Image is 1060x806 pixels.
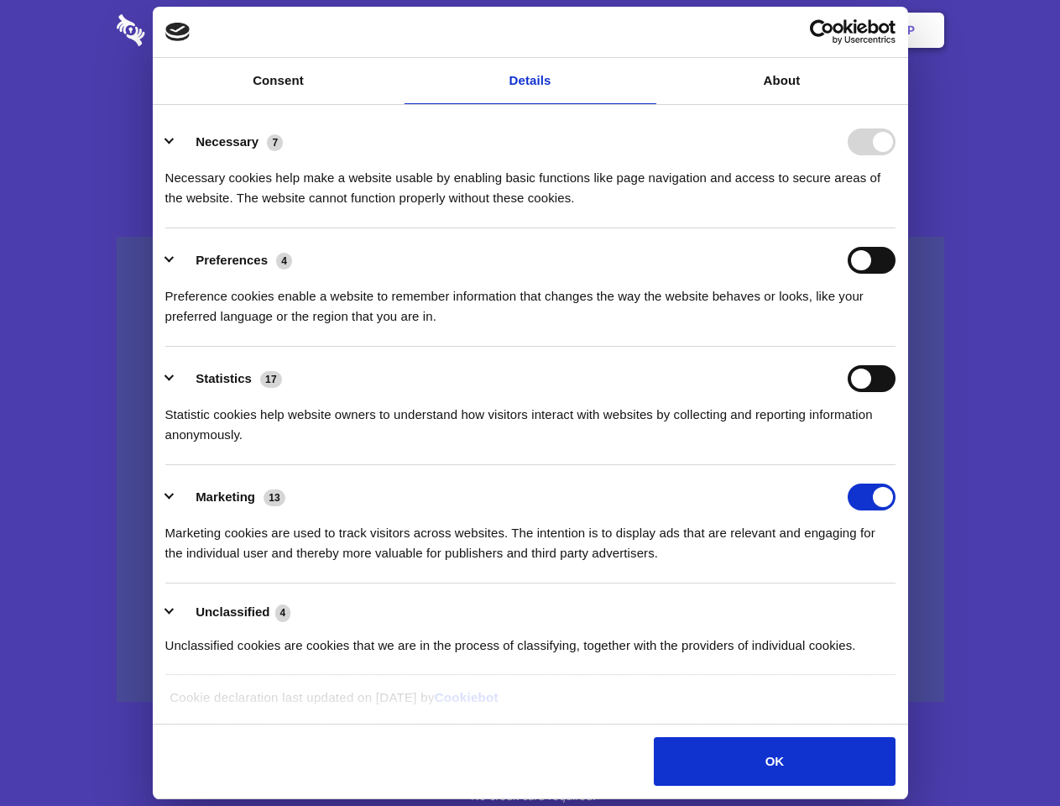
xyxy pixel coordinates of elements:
span: 7 [267,134,283,151]
button: Marketing (13) [165,484,296,510]
button: Statistics (17) [165,365,293,392]
label: Preferences [196,253,268,267]
div: Necessary cookies help make a website usable by enabling basic functions like page navigation and... [165,155,896,208]
label: Necessary [196,134,258,149]
span: 13 [264,489,285,506]
button: Unclassified (4) [165,602,301,623]
label: Marketing [196,489,255,504]
span: 4 [275,604,291,621]
span: 4 [276,253,292,270]
div: Preference cookies enable a website to remember information that changes the way the website beha... [165,274,896,327]
img: logo [165,23,191,41]
div: Unclassified cookies are cookies that we are in the process of classifying, together with the pro... [165,623,896,656]
span: 17 [260,371,282,388]
label: Statistics [196,371,252,385]
a: Wistia video thumbnail [117,237,944,703]
iframe: Drift Widget Chat Controller [976,722,1040,786]
h1: Eliminate Slack Data Loss. [117,76,944,136]
a: Details [405,58,656,104]
div: Marketing cookies are used to track visitors across websites. The intention is to display ads tha... [165,510,896,563]
button: OK [654,737,895,786]
img: logo-wordmark-white-trans-d4663122ce5f474addd5e946df7df03e33cb6a1c49d2221995e7729f52c070b2.svg [117,14,260,46]
button: Preferences (4) [165,247,303,274]
div: Statistic cookies help website owners to understand how visitors interact with websites by collec... [165,392,896,445]
a: Pricing [493,4,566,56]
a: Login [761,4,834,56]
a: Usercentrics Cookiebot - opens in a new window [749,19,896,44]
a: About [656,58,908,104]
a: Consent [153,58,405,104]
h4: Auto-redaction of sensitive data, encrypted data sharing and self-destructing private chats. Shar... [117,153,944,208]
a: Cookiebot [435,690,499,704]
a: Contact [681,4,758,56]
button: Necessary (7) [165,128,294,155]
div: Cookie declaration last updated on [DATE] by [157,688,903,720]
